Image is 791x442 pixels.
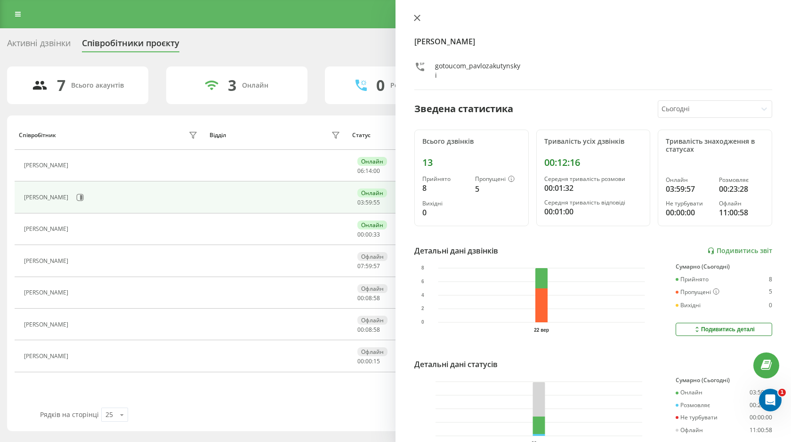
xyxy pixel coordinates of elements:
[24,226,71,232] div: [PERSON_NAME]
[365,262,372,270] span: 59
[544,138,643,146] div: Тривалість усіх дзвінків
[666,207,711,218] div: 00:00:00
[357,263,380,270] div: : :
[357,357,364,365] span: 00
[676,276,709,283] div: Прийнято
[24,353,71,360] div: [PERSON_NAME]
[750,389,772,396] div: 03:59:57
[24,162,71,169] div: [PERSON_NAME]
[357,198,364,206] span: 03
[544,157,643,168] div: 00:12:16
[414,36,772,47] h4: [PERSON_NAME]
[365,230,372,238] span: 00
[357,327,380,333] div: : :
[24,258,71,264] div: [PERSON_NAME]
[57,76,65,94] div: 7
[24,194,71,201] div: [PERSON_NAME]
[544,206,643,217] div: 00:01:00
[676,377,772,384] div: Сумарно (Сьогодні)
[666,200,711,207] div: Не турбувати
[750,427,772,434] div: 11:00:58
[676,427,703,434] div: Офлайн
[357,326,364,334] span: 00
[357,347,387,356] div: Офлайн
[422,176,468,182] div: Прийнято
[422,207,468,218] div: 0
[357,157,387,166] div: Онлайн
[769,288,772,296] div: 5
[435,61,521,80] div: gotoucom_pavlozakutynskyi
[24,289,71,296] div: [PERSON_NAME]
[676,389,702,396] div: Онлайн
[421,266,424,271] text: 8
[750,402,772,409] div: 00:23:28
[373,230,380,238] span: 33
[357,221,387,229] div: Онлайн
[376,76,385,94] div: 0
[544,199,643,206] div: Середня тривалість відповіді
[373,262,380,270] span: 57
[707,247,772,255] a: Подивитись звіт
[414,102,513,116] div: Зведена статистика
[365,357,372,365] span: 00
[422,138,521,146] div: Всього дзвінків
[40,410,99,419] span: Рядків на сторінці
[544,182,643,194] div: 00:01:32
[421,293,424,298] text: 4
[352,132,371,139] div: Статус
[228,76,236,94] div: 3
[769,302,772,309] div: 0
[544,176,643,182] div: Середня тривалість розмови
[693,326,755,333] div: Подивитись деталі
[719,183,764,195] div: 00:23:28
[357,188,387,197] div: Онлайн
[475,183,520,195] div: 5
[769,276,772,283] div: 8
[210,132,226,139] div: Відділ
[7,38,71,53] div: Активні дзвінки
[422,200,468,207] div: Вихідні
[414,359,498,370] div: Детальні дані статусів
[676,323,772,336] button: Подивитись деталі
[357,230,364,238] span: 00
[719,207,764,218] div: 11:00:58
[759,389,782,411] iframe: Intercom live chat
[666,138,764,154] div: Тривалість знаходження в статусах
[365,326,372,334] span: 08
[71,82,124,90] div: Всього акаунтів
[373,357,380,365] span: 15
[365,167,372,175] span: 14
[357,294,364,302] span: 00
[676,402,710,409] div: Розмовляє
[82,38,179,53] div: Співробітники проєкту
[357,262,364,270] span: 07
[357,167,364,175] span: 06
[357,199,380,206] div: : :
[242,82,268,90] div: Онлайн
[719,200,764,207] div: Офлайн
[24,321,71,328] div: [PERSON_NAME]
[365,198,372,206] span: 59
[676,263,772,270] div: Сумарно (Сьогодні)
[676,302,701,309] div: Вихідні
[357,358,380,365] div: : :
[422,157,521,168] div: 13
[19,132,56,139] div: Співробітник
[676,288,719,296] div: Пропущені
[357,316,387,325] div: Офлайн
[365,294,372,302] span: 08
[534,327,549,333] text: 22 вер
[750,414,772,421] div: 00:00:00
[666,177,711,183] div: Онлайн
[373,198,380,206] span: 55
[373,294,380,302] span: 58
[105,410,113,419] div: 25
[357,252,387,261] div: Офлайн
[357,231,380,238] div: : :
[666,183,711,195] div: 03:59:57
[421,279,424,284] text: 6
[475,176,520,183] div: Пропущені
[373,167,380,175] span: 00
[421,320,424,325] text: 0
[373,326,380,334] span: 58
